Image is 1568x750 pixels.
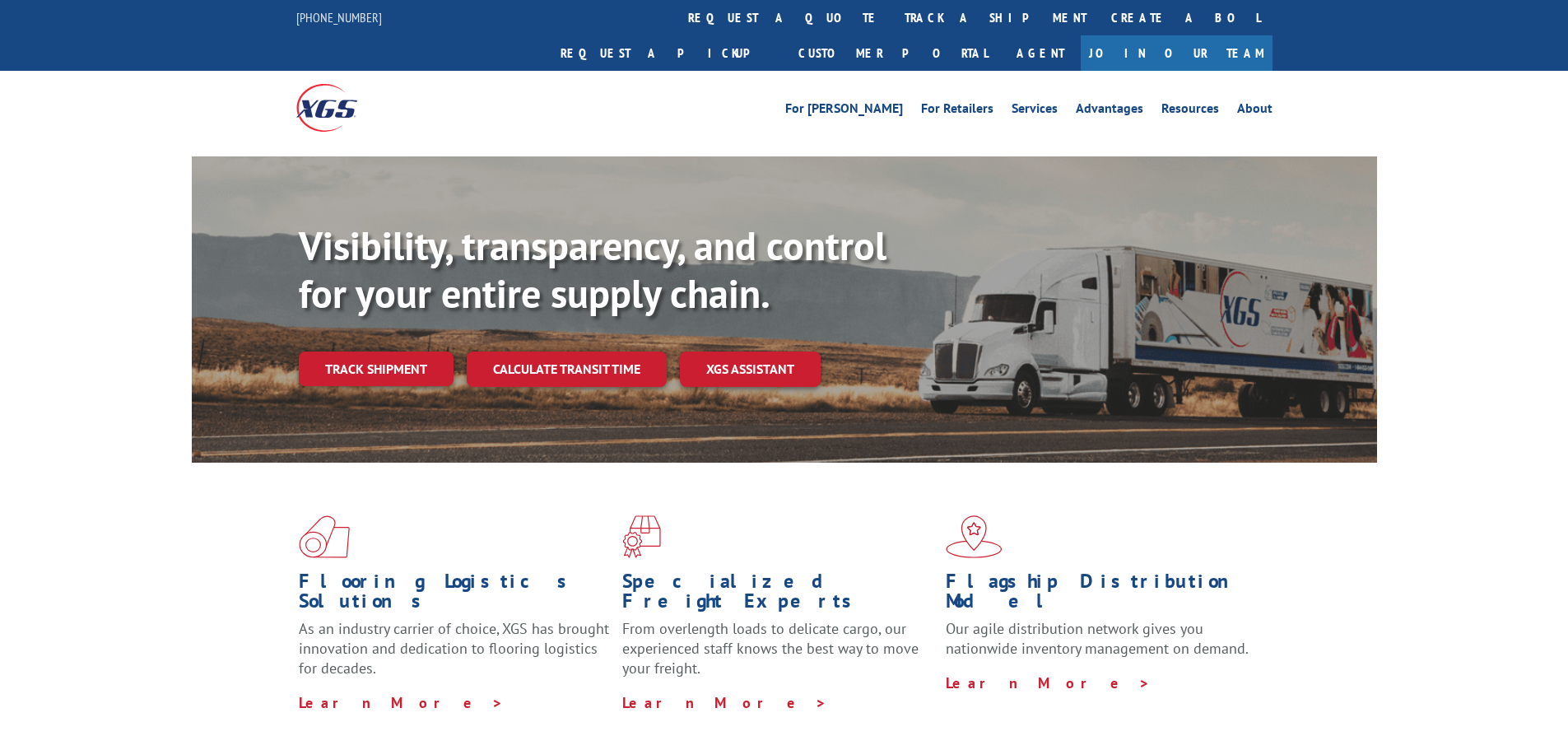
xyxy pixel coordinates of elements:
a: Learn More > [299,693,504,712]
span: As an industry carrier of choice, XGS has brought innovation and dedication to flooring logistics... [299,619,609,678]
img: xgs-icon-focused-on-flooring-red [622,515,661,558]
a: [PHONE_NUMBER] [296,9,382,26]
a: Request a pickup [548,35,786,71]
a: Join Our Team [1081,35,1273,71]
a: Learn More > [622,693,827,712]
a: Calculate transit time [467,352,667,387]
a: For Retailers [921,102,993,120]
a: Customer Portal [786,35,1000,71]
a: About [1237,102,1273,120]
a: Services [1012,102,1058,120]
a: For [PERSON_NAME] [785,102,903,120]
a: XGS ASSISTANT [680,352,821,387]
p: From overlength loads to delicate cargo, our experienced staff knows the best way to move your fr... [622,619,933,692]
b: Visibility, transparency, and control for your entire supply chain. [299,220,886,319]
img: xgs-icon-total-supply-chain-intelligence-red [299,515,350,558]
h1: Flagship Distribution Model [946,571,1257,619]
a: Learn More > [946,673,1151,692]
a: Track shipment [299,352,454,386]
h1: Flooring Logistics Solutions [299,571,610,619]
img: xgs-icon-flagship-distribution-model-red [946,515,1003,558]
a: Agent [1000,35,1081,71]
h1: Specialized Freight Experts [622,571,933,619]
a: Advantages [1076,102,1143,120]
a: Resources [1161,102,1219,120]
span: Our agile distribution network gives you nationwide inventory management on demand. [946,619,1249,658]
